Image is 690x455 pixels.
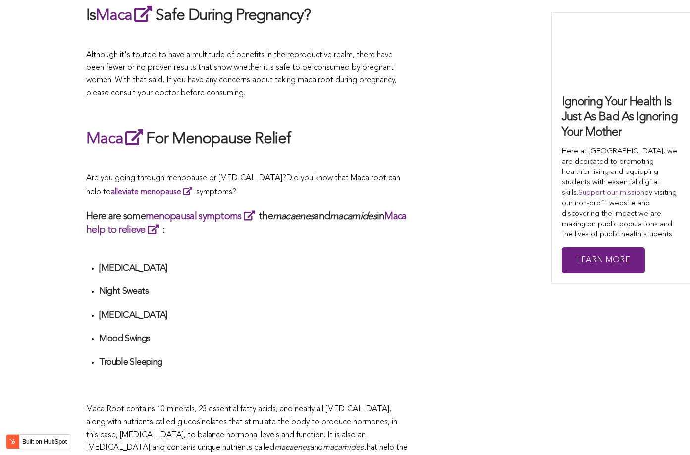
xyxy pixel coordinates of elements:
[96,8,156,24] a: Maca
[86,212,407,235] a: Maca help to relieve
[146,212,259,222] a: menopausal symptoms
[86,405,397,452] span: Maca Root contains 10 minerals, 23 essential fatty acids, and nearly all [MEDICAL_DATA], along wi...
[86,131,146,147] a: Maca
[310,444,323,452] span: and
[273,212,314,222] em: macaenes
[111,188,196,196] a: alleviate menopause
[323,444,364,452] span: macamides
[640,407,690,455] iframe: Chat Widget
[330,212,377,222] em: macamides
[86,209,408,237] h3: Here are some the and in :
[6,436,18,448] img: HubSpot sprocket logo
[562,247,645,274] a: Learn More
[18,435,71,448] label: Built on HubSpot
[99,286,408,297] h4: Night Sweats
[99,357,408,368] h4: Trouble Sleeping
[99,263,408,274] h4: [MEDICAL_DATA]
[86,4,408,27] h2: Is Safe During Pregnancy?
[86,51,397,97] span: Although it's touted to have a multitude of benefits in the reproductive realm, there have been f...
[86,127,408,150] h2: For Menopause Relief
[274,444,310,452] span: macaenes
[99,333,408,344] h4: Mood Swings
[99,310,408,321] h4: [MEDICAL_DATA]
[6,434,71,449] button: Built on HubSpot
[86,174,286,182] span: Are you going through menopause or [MEDICAL_DATA]?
